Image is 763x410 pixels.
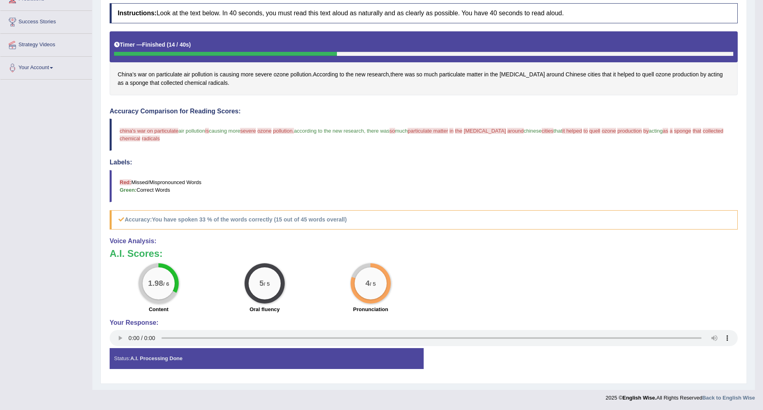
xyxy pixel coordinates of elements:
big: 4 [365,279,370,287]
span: chemical [120,135,140,141]
span: Click to see word definition [355,70,365,79]
div: Status: [110,348,424,369]
b: ( [167,41,169,48]
span: Click to see word definition [118,70,136,79]
span: according to the new research [294,128,364,134]
b: Finished [142,41,165,48]
small: / 6 [163,281,169,287]
span: Click to see word definition [220,70,239,79]
span: Click to see word definition [130,79,148,87]
span: Click to see word definition [192,70,212,79]
span: [MEDICAL_DATA] [464,128,506,134]
big: 1.98 [148,279,163,287]
blockquote: Missed/Mispronounced Words Correct Words [110,170,738,202]
span: Click to see word definition [636,70,641,79]
span: particulate matter [408,128,448,134]
span: Click to see word definition [149,70,155,79]
span: collected [703,128,723,134]
div: 2025 © All Rights Reserved [606,390,755,402]
small: / 5 [264,281,270,287]
span: china's war on particulate [120,128,178,134]
span: to [583,128,588,134]
a: Your Account [0,57,92,77]
b: ) [189,41,191,48]
span: Click to see word definition [500,70,545,79]
span: cities [542,128,554,134]
span: Click to see word definition [613,70,616,79]
span: ozone [602,128,616,134]
b: Green: [120,187,137,193]
span: Click to see word definition [390,70,403,79]
span: much [395,128,408,134]
span: by [643,128,649,134]
small: / 5 [370,281,376,287]
span: that [553,128,562,134]
a: Strategy Videos [0,34,92,54]
span: Click to see word definition [602,70,611,79]
span: there was [367,128,389,134]
span: Click to see word definition [484,70,489,79]
span: Click to see word definition [156,70,182,79]
span: so [390,128,395,134]
span: Click to see word definition [161,79,183,87]
span: Click to see word definition [367,70,389,79]
span: Click to see word definition [490,70,498,79]
span: sponge [674,128,691,134]
h4: Accuracy Comparison for Reading Scores: [110,108,738,115]
b: Red: [120,179,131,185]
a: Success Stories [0,11,92,31]
span: pollution. [273,128,294,134]
span: Click to see word definition [313,70,338,79]
span: Click to see word definition [588,70,601,79]
h5: Timer — [114,42,191,48]
span: around [507,128,523,134]
span: Click to see word definition [118,79,124,87]
label: Pronunciation [353,305,388,313]
span: Click to see word definition [618,70,634,79]
b: You have spoken 33 % of the words correctly (15 out of 45 words overall) [152,216,347,223]
span: Click to see word definition [424,70,438,79]
span: Click to see word definition [673,70,699,79]
span: air pollution [178,128,205,134]
span: Click to see word definition [185,79,207,87]
h4: Your Response: [110,319,738,326]
b: A.I. Scores: [110,248,163,259]
h4: Voice Analysis: [110,238,738,245]
strong: A.I. Processing Done [130,355,182,361]
span: Click to see word definition [273,70,289,79]
label: Content [149,305,168,313]
span: causing more [209,128,240,134]
span: Click to see word definition [339,70,344,79]
span: Click to see word definition [346,70,353,79]
span: it helped [562,128,582,134]
span: Click to see word definition [439,70,465,79]
span: Click to see word definition [467,70,483,79]
span: is [205,128,209,134]
span: Click to see word definition [700,70,706,79]
b: 14 / 40s [169,41,189,48]
span: Click to see word definition [708,70,723,79]
span: ozone [257,128,271,134]
a: Back to English Wise [702,395,755,401]
span: Click to see word definition [255,70,272,79]
span: , [364,128,365,134]
label: Oral fluency [249,305,279,313]
span: severe [240,128,256,134]
span: Click to see word definition [125,79,129,87]
span: Click to see word definition [208,79,228,87]
span: in [449,128,453,134]
span: Click to see word definition [290,70,311,79]
span: a [670,128,673,134]
span: production [617,128,642,134]
span: Click to see word definition [214,70,218,79]
h4: Look at the text below. In 40 seconds, you must read this text aloud as naturally and as clearly ... [110,3,738,23]
strong: English Wise. [622,395,656,401]
span: Click to see word definition [184,70,190,79]
span: Click to see word definition [416,70,422,79]
span: radicals [142,135,160,141]
span: Click to see word definition [565,70,586,79]
span: Click to see word definition [405,70,415,79]
span: Click to see word definition [547,70,564,79]
span: quell [589,128,600,134]
span: Click to see word definition [138,70,147,79]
